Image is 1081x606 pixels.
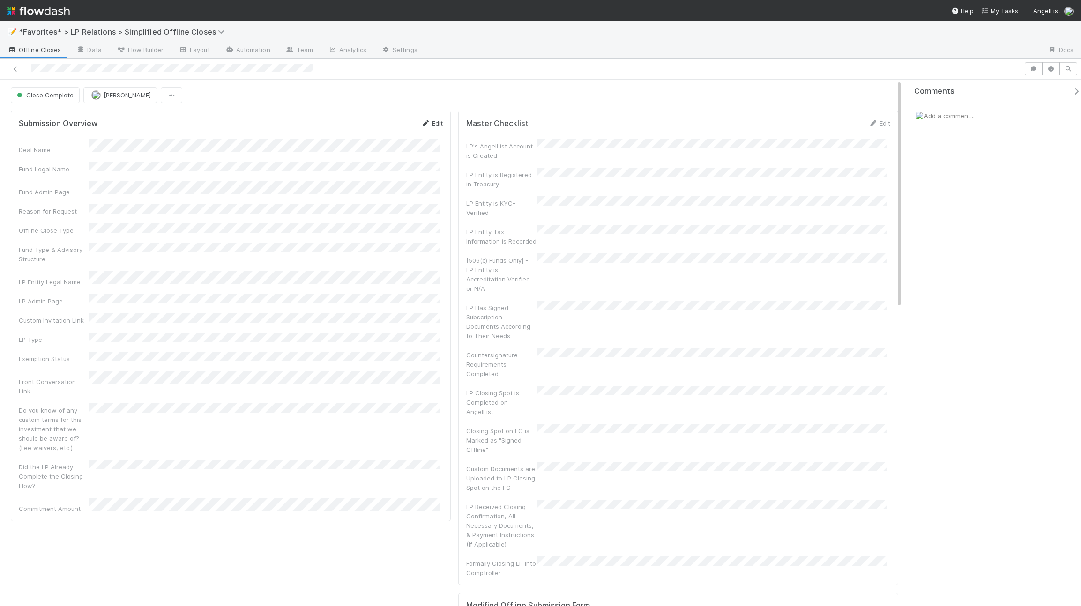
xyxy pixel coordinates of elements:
[19,377,89,396] div: Front Conversation Link
[19,27,229,37] span: *Favorites* > LP Relations > Simplified Offline Closes
[868,119,890,127] a: Edit
[1064,7,1074,16] img: avatar_218ae7b5-dcd5-4ccc-b5d5-7cc00ae2934f.png
[19,145,89,155] div: Deal Name
[171,43,217,58] a: Layout
[466,502,537,549] div: LP Received Closing Confirmation, All Necessary Documents, & Payment Instructions (If Applicable)
[278,43,321,58] a: Team
[466,303,537,340] div: LP Has Signed Subscription Documents According to Their Needs
[466,199,537,217] div: LP Entity is KYC-Verified
[15,91,74,99] span: Close Complete
[1040,43,1081,58] a: Docs
[466,350,537,378] div: Countersignature Requirements Completed
[117,45,164,54] span: Flow Builder
[466,426,537,454] div: Closing Spot on FC is Marked as "Signed Offline"
[19,462,89,490] div: Did the LP Already Complete the Closing Flow?
[466,559,537,577] div: Formally Closing LP into Comptroller
[19,187,89,197] div: Fund Admin Page
[104,91,151,99] span: [PERSON_NAME]
[466,119,529,128] h5: Master Checklist
[951,6,974,15] div: Help
[7,45,61,54] span: Offline Closes
[981,7,1018,15] span: My Tasks
[924,112,975,119] span: Add a comment...
[19,119,97,128] h5: Submission Overview
[7,3,70,19] img: logo-inverted-e16ddd16eac7371096b0.svg
[19,226,89,235] div: Offline Close Type
[68,43,109,58] a: Data
[466,141,537,160] div: LP's AngelList Account is Created
[19,277,89,287] div: LP Entity Legal Name
[7,28,17,36] span: 📝
[19,335,89,344] div: LP Type
[91,90,101,100] img: avatar_218ae7b5-dcd5-4ccc-b5d5-7cc00ae2934f.png
[1033,7,1060,15] span: AngelList
[421,119,443,127] a: Edit
[19,354,89,363] div: Exemption Status
[466,227,537,246] div: LP Entity Tax Information is Recorded
[109,43,171,58] a: Flow Builder
[915,111,924,120] img: avatar_218ae7b5-dcd5-4ccc-b5d5-7cc00ae2934f.png
[19,504,89,513] div: Commitment Amount
[981,6,1018,15] a: My Tasks
[11,87,80,103] button: Close Complete
[217,43,278,58] a: Automation
[466,256,537,293] div: [506(c) Funds Only] - LP Entity is Accreditation Verified or N/A
[19,245,89,264] div: Fund Type & Advisory Structure
[914,87,954,96] span: Comments
[466,388,537,416] div: LP Closing Spot is Completed on AngelList
[19,164,89,174] div: Fund Legal Name
[83,87,157,103] button: [PERSON_NAME]
[19,406,89,452] div: Do you know of any custom terms for this investment that we should be aware of? (Fee waivers, etc.)
[466,170,537,189] div: LP Entity is Registered in Treasury
[19,207,89,216] div: Reason for Request
[466,464,537,492] div: Custom Documents are Uploaded to LP Closing Spot on the FC
[321,43,374,58] a: Analytics
[19,296,89,306] div: LP Admin Page
[374,43,425,58] a: Settings
[19,316,89,325] div: Custom Invitation Link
